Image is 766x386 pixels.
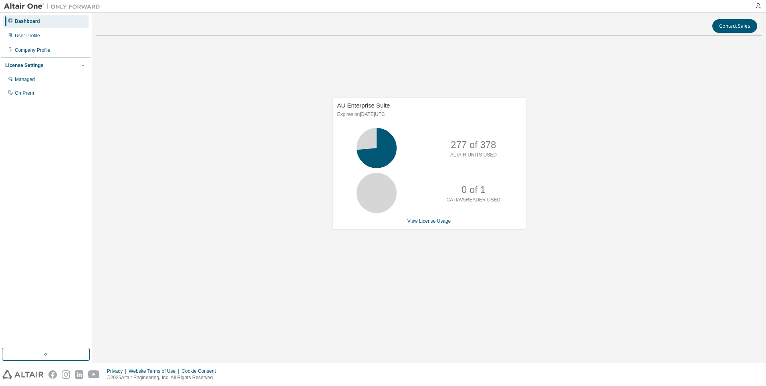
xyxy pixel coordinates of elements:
img: facebook.svg [48,370,57,379]
div: User Profile [15,33,40,39]
img: linkedin.svg [75,370,83,379]
div: Managed [15,76,35,83]
div: Privacy [107,368,129,374]
img: altair_logo.svg [2,370,44,379]
div: Dashboard [15,18,40,24]
img: Altair One [4,2,104,10]
img: instagram.svg [62,370,70,379]
p: ALTAIR UNITS USED [450,152,497,158]
a: View License Usage [407,218,451,224]
div: Cookie Consent [181,368,220,374]
p: © 2025 Altair Engineering, Inc. All Rights Reserved. [107,374,221,381]
p: Expires on [DATE] UTC [337,111,519,118]
button: Contact Sales [712,19,757,33]
span: AU Enterprise Suite [337,102,390,109]
div: On Prem [15,90,34,96]
div: License Settings [5,62,43,69]
p: 0 of 1 [462,183,486,197]
div: Company Profile [15,47,50,53]
div: Website Terms of Use [129,368,181,374]
p: 277 of 378 [451,138,496,152]
p: CATIAV5READER USED [446,197,500,203]
img: youtube.svg [88,370,100,379]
